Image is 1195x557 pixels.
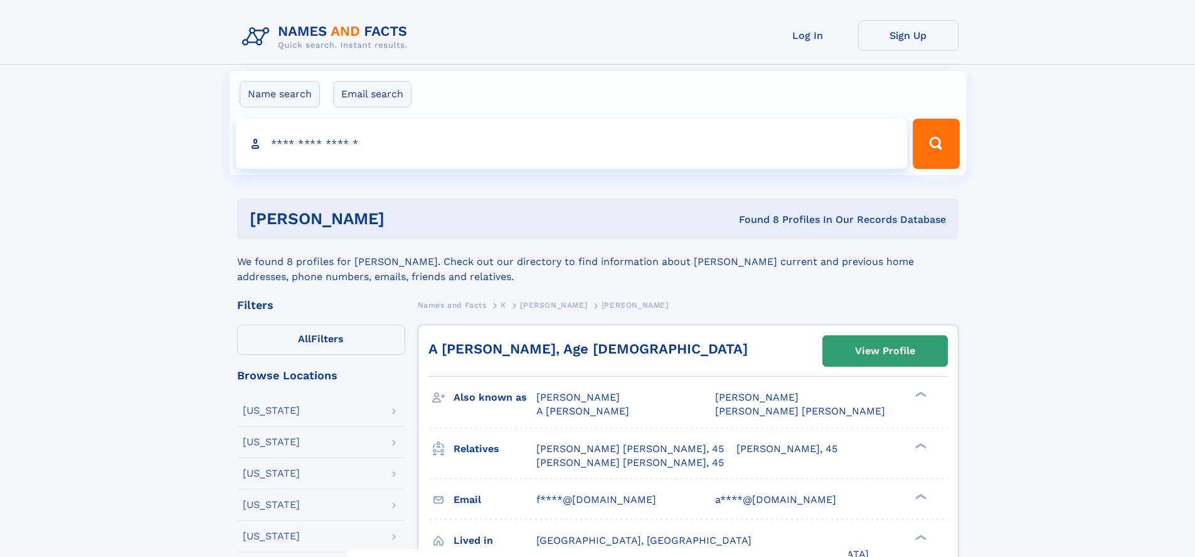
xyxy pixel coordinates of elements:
[243,437,300,447] div: [US_STATE]
[520,297,587,313] a: [PERSON_NAME]
[237,20,418,54] img: Logo Names and Facts
[237,239,959,284] div: We found 8 profiles for [PERSON_NAME]. Check out our directory to find information about [PERSON_...
[912,441,927,450] div: ❯
[243,406,300,416] div: [US_STATE]
[912,492,927,500] div: ❯
[501,297,506,313] a: K
[237,370,405,381] div: Browse Locations
[823,336,947,366] a: View Profile
[454,489,536,511] h3: Email
[501,301,506,310] span: K
[237,300,405,311] div: Filters
[243,468,300,479] div: [US_STATE]
[715,405,885,417] span: [PERSON_NAME] [PERSON_NAME]
[715,391,799,403] span: [PERSON_NAME]
[243,500,300,510] div: [US_STATE]
[602,301,669,310] span: [PERSON_NAME]
[333,81,412,107] label: Email search
[855,337,915,365] div: View Profile
[536,442,724,456] a: [PERSON_NAME] [PERSON_NAME], 45
[736,442,837,456] a: [PERSON_NAME], 45
[418,297,487,313] a: Names and Facts
[758,20,858,51] a: Log In
[561,213,946,227] div: Found 8 Profiles In Our Records Database
[536,456,724,470] a: [PERSON_NAME] [PERSON_NAME], 45
[913,119,959,169] button: Search Button
[520,301,587,310] span: [PERSON_NAME]
[250,211,562,227] h1: [PERSON_NAME]
[428,341,748,357] a: A [PERSON_NAME], Age [DEMOGRAPHIC_DATA]
[243,531,300,541] div: [US_STATE]
[858,20,959,51] a: Sign Up
[240,81,320,107] label: Name search
[237,325,405,355] label: Filters
[298,333,311,345] span: All
[536,534,752,546] span: [GEOGRAPHIC_DATA], [GEOGRAPHIC_DATA]
[454,387,536,408] h3: Also known as
[454,438,536,460] h3: Relatives
[912,533,927,541] div: ❯
[236,119,908,169] input: search input
[912,391,927,399] div: ❯
[536,405,629,417] span: A [PERSON_NAME]
[454,530,536,551] h3: Lived in
[536,391,620,403] span: [PERSON_NAME]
